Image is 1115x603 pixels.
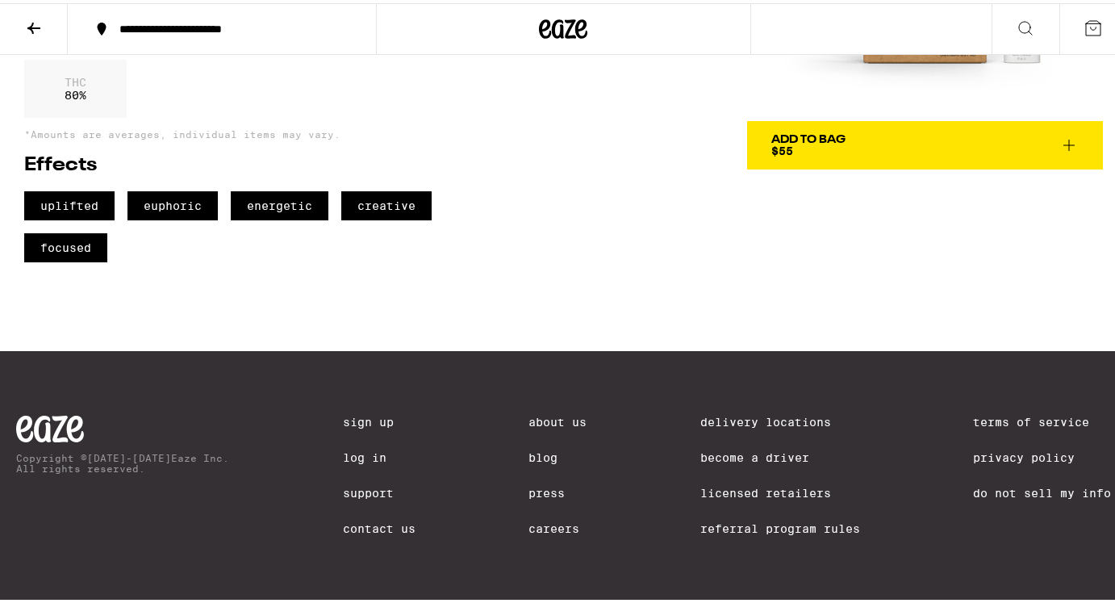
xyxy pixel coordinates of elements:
a: Become a Driver [700,448,860,461]
span: energetic [231,188,328,217]
span: Hi. Need any help? [10,11,116,24]
a: Contact Us [343,519,416,532]
p: Copyright © [DATE]-[DATE] Eaze Inc. All rights reserved. [16,450,229,471]
a: Sign Up [343,412,416,425]
a: Press [528,484,587,496]
a: About Us [528,412,587,425]
div: Add To Bag [771,131,846,142]
a: Privacy Policy [973,448,1111,461]
a: Careers [528,519,587,532]
h2: Effects [24,153,510,172]
p: *Amounts are averages, individual items may vary. [24,126,510,136]
span: focused [24,230,107,259]
span: creative [341,188,432,217]
a: Support [343,484,416,496]
a: Delivery Locations [700,412,860,425]
a: Licensed Retailers [700,484,860,496]
a: Referral Program Rules [700,519,860,532]
a: Blog [528,448,587,461]
span: euphoric [127,188,218,217]
p: THC [65,73,86,86]
button: Add To Bag$55 [747,118,1103,166]
span: $55 [771,141,793,154]
div: 80 % [24,57,127,115]
a: Do Not Sell My Info [973,484,1111,496]
a: Log In [343,448,416,461]
span: uplifted [24,188,115,217]
a: Terms of Service [973,412,1111,425]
